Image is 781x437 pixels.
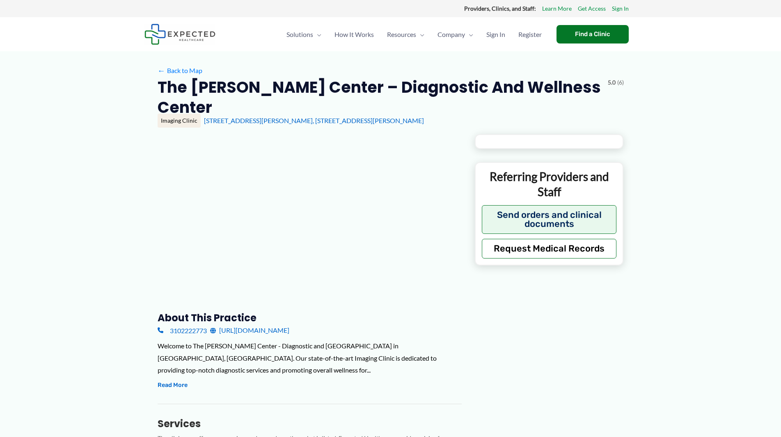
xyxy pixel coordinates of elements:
[482,169,617,199] p: Referring Providers and Staff
[416,20,424,49] span: Menu Toggle
[158,340,462,376] div: Welcome to The [PERSON_NAME] Center - Diagnostic and [GEOGRAPHIC_DATA] in [GEOGRAPHIC_DATA], [GEO...
[144,24,215,45] img: Expected Healthcare Logo - side, dark font, small
[158,417,462,430] h3: Services
[578,3,606,14] a: Get Access
[313,20,321,49] span: Menu Toggle
[482,205,617,234] button: Send orders and clinical documents
[380,20,431,49] a: ResourcesMenu Toggle
[557,25,629,43] a: Find a Clinic
[280,20,328,49] a: SolutionsMenu Toggle
[518,20,542,49] span: Register
[617,77,624,88] span: (6)
[480,20,512,49] a: Sign In
[465,20,473,49] span: Menu Toggle
[512,20,548,49] a: Register
[158,64,202,77] a: ←Back to Map
[286,20,313,49] span: Solutions
[612,3,629,14] a: Sign In
[431,20,480,49] a: CompanyMenu Toggle
[464,5,536,12] strong: Providers, Clinics, and Staff:
[328,20,380,49] a: How It Works
[437,20,465,49] span: Company
[486,20,505,49] span: Sign In
[158,77,601,118] h2: The [PERSON_NAME] Center – Diagnostic and Wellness Center
[482,239,617,259] button: Request Medical Records
[158,66,165,74] span: ←
[280,20,548,49] nav: Primary Site Navigation
[204,117,424,124] a: [STREET_ADDRESS][PERSON_NAME], [STREET_ADDRESS][PERSON_NAME]
[158,324,207,336] a: 3102222773
[542,3,572,14] a: Learn More
[387,20,416,49] span: Resources
[158,311,462,324] h3: About this practice
[158,114,201,128] div: Imaging Clinic
[158,380,188,390] button: Read More
[608,77,616,88] span: 5.0
[210,324,289,336] a: [URL][DOMAIN_NAME]
[334,20,374,49] span: How It Works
